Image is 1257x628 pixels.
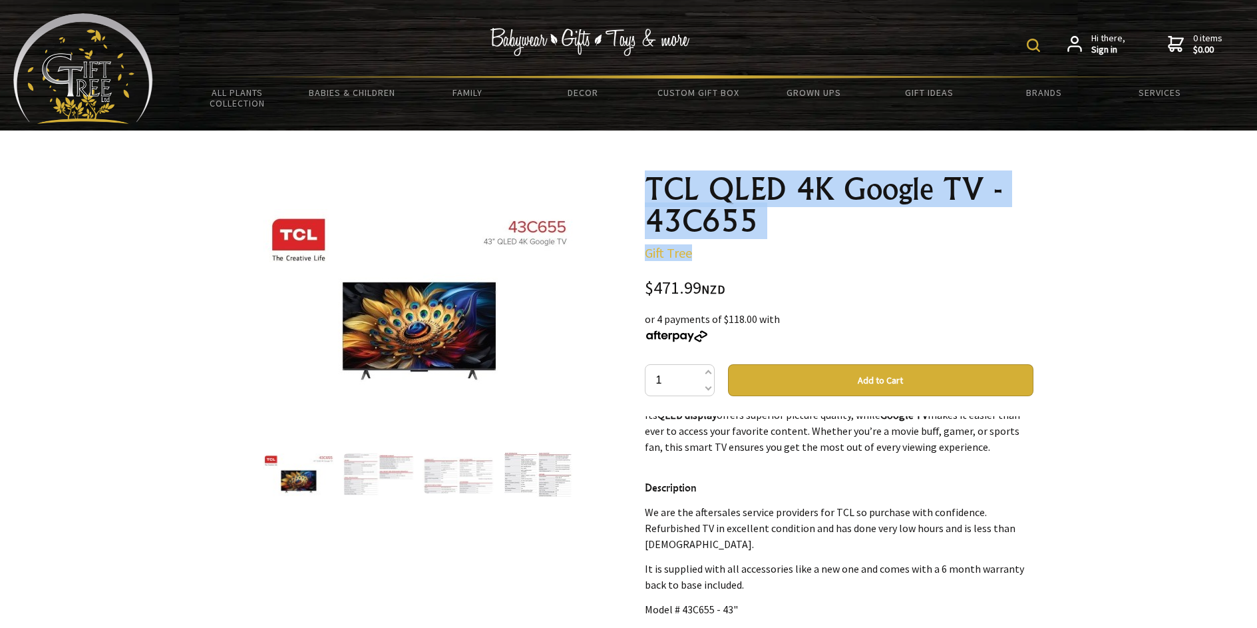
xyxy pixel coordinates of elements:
[263,454,335,497] img: TCL QLED 4K Google TV - 43C655
[645,479,1033,496] h4: Description
[701,282,725,297] span: NZD
[645,280,1033,298] div: $471.99
[410,79,525,107] a: Family
[645,311,1033,343] div: or 4 payments of $118.00 with
[1091,33,1125,56] span: Hi there,
[1027,39,1040,52] img: product search
[756,79,871,107] a: Grown Ups
[1193,44,1222,56] strong: $0.00
[880,408,928,422] strong: Google TV
[871,79,986,107] a: Gift Ideas
[645,330,709,342] img: Afterpay
[645,173,1033,237] h1: TCL QLED 4K Google TV - 43C655
[343,454,415,496] img: TCL QLED 4K Google TV - 43C655
[641,79,756,107] a: Custom Gift Box
[987,79,1102,107] a: Brands
[490,28,690,56] img: Babywear - Gifts - Toys & more
[264,209,573,396] img: TCL QLED 4K Google TV - 43C655
[180,79,295,117] a: All Plants Collection
[1102,79,1217,107] a: Services
[1168,33,1222,56] a: 0 items$0.00
[645,504,1033,552] p: We are the aftersales service providers for TCL so purchase with confidence. Refurbished TV in ex...
[657,408,717,422] strong: QLED display
[13,13,153,124] img: Babyware - Gifts - Toys and more...
[504,452,572,498] img: TCL QLED 4K Google TV - 43C655
[525,79,640,107] a: Decor
[1091,44,1125,56] strong: Sign in
[1193,32,1222,56] span: 0 items
[645,244,692,261] a: Gift Tree
[645,601,1033,617] p: Model # 43C655 - 43"
[295,79,410,107] a: Babies & Children
[423,457,494,493] img: TCL QLED 4K Google TV - 43C655
[1067,33,1125,56] a: Hi there,Sign in
[728,364,1033,396] button: Add to Cart
[645,561,1033,593] p: It is supplied with all accessories like a new one and comes with a 6 month warranty back to base...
